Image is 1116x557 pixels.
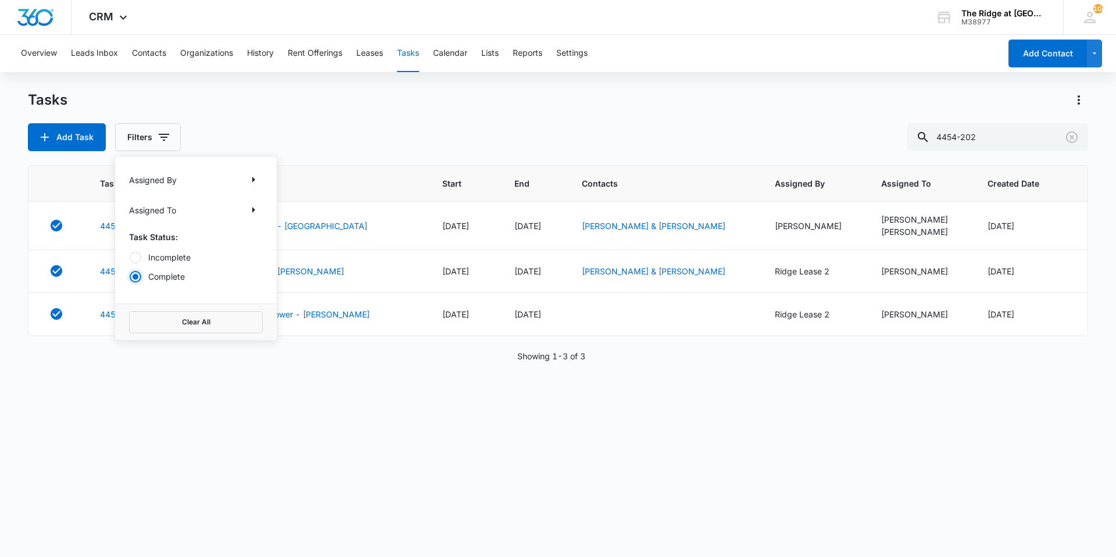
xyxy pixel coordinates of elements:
[180,35,233,72] button: Organizations
[100,308,370,320] a: 4454-202 Work Order Disposal not getting power - [PERSON_NAME]
[89,10,113,23] span: CRM
[517,350,585,362] p: Showing 1-3 of 3
[988,177,1052,190] span: Created Date
[513,35,542,72] button: Reports
[881,213,960,226] div: [PERSON_NAME]
[100,265,344,277] a: 4454-202 - Work Order - Smoke Detector - [PERSON_NAME]
[1063,128,1081,147] button: Clear
[881,265,960,277] div: [PERSON_NAME]
[129,311,263,333] button: Clear All
[115,123,181,151] button: Filters
[881,226,960,238] div: [PERSON_NAME]
[582,221,725,231] a: [PERSON_NAME] & [PERSON_NAME]
[129,251,263,263] label: Incomplete
[514,266,541,276] span: [DATE]
[21,35,57,72] button: Overview
[1093,4,1103,13] div: notifications count
[132,35,166,72] button: Contacts
[881,177,943,190] span: Assigned To
[28,91,67,109] h1: Tasks
[247,35,274,72] button: History
[129,174,177,186] p: Assigned By
[129,270,263,283] label: Complete
[775,177,836,190] span: Assigned By
[961,18,1046,26] div: account id
[582,177,730,190] span: Contacts
[129,231,263,243] p: Task Status:
[988,266,1014,276] span: [DATE]
[907,123,1088,151] input: Search Tasks
[988,221,1014,231] span: [DATE]
[988,309,1014,319] span: [DATE]
[129,204,176,216] p: Assigned To
[442,221,469,231] span: [DATE]
[442,266,469,276] span: [DATE]
[100,220,367,232] a: 4454-202 Work Order - Dishwasher Leaking - [GEOGRAPHIC_DATA]
[514,177,537,190] span: End
[397,35,419,72] button: Tasks
[442,177,470,190] span: Start
[1093,4,1103,13] span: 104
[556,35,588,72] button: Settings
[288,35,342,72] button: Rent Offerings
[1008,40,1087,67] button: Add Contact
[356,35,383,72] button: Leases
[71,35,118,72] button: Leads Inbox
[100,177,398,190] span: Task
[244,170,263,189] button: Show Assigned By filters
[881,308,960,320] div: [PERSON_NAME]
[961,9,1046,18] div: account name
[514,309,541,319] span: [DATE]
[433,35,467,72] button: Calendar
[775,265,853,277] div: Ridge Lease 2
[481,35,499,72] button: Lists
[775,220,853,232] div: [PERSON_NAME]
[514,221,541,231] span: [DATE]
[775,308,853,320] div: Ridge Lease 2
[1069,91,1088,109] button: Actions
[28,123,106,151] button: Add Task
[244,201,263,219] button: Show Assigned To filters
[442,309,469,319] span: [DATE]
[582,266,725,276] a: [PERSON_NAME] & [PERSON_NAME]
